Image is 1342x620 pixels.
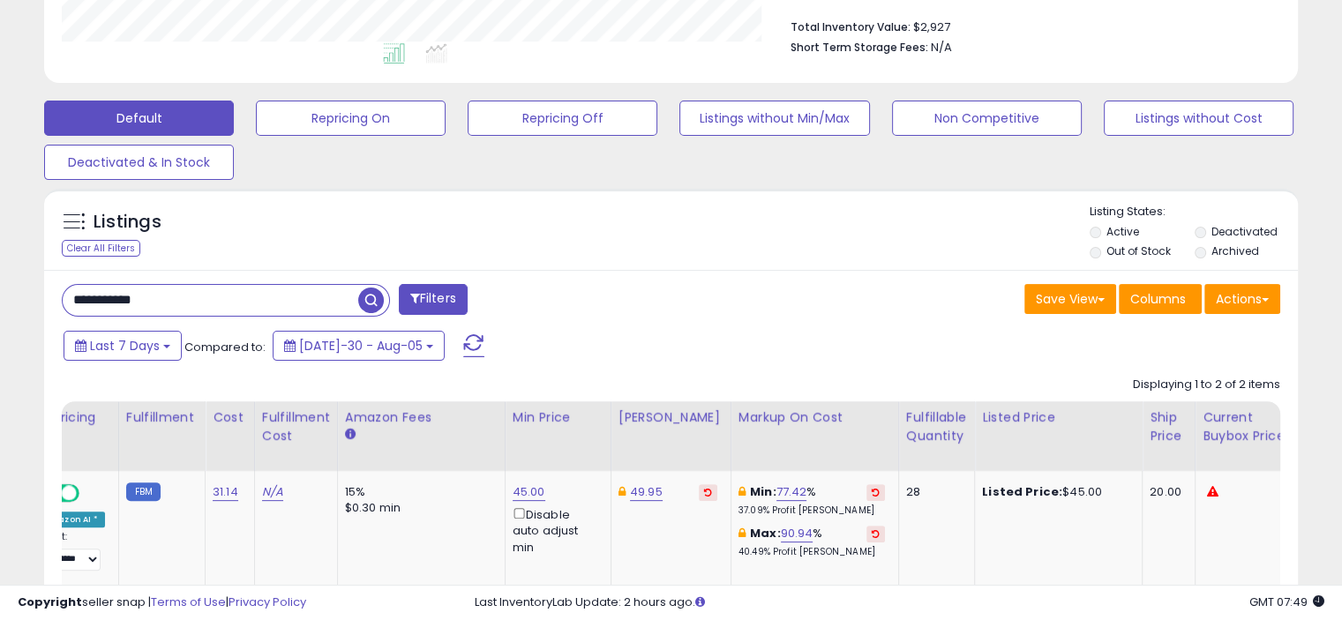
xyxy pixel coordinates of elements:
b: Total Inventory Value: [791,19,911,34]
b: Short Term Storage Fees: [791,40,928,55]
a: Terms of Use [151,594,226,610]
button: Last 7 Days [64,331,182,361]
span: 2025-08-13 07:49 GMT [1249,594,1324,610]
div: Fulfillment [126,408,198,427]
button: Save View [1024,284,1116,314]
a: 90.94 [781,525,813,542]
button: Deactivated & In Stock [44,145,234,180]
button: Repricing Off [468,101,657,136]
div: Preset: [36,531,105,571]
b: Min: [750,483,776,500]
div: Ship Price [1150,408,1188,445]
div: Fulfillment Cost [262,408,330,445]
div: Fulfillable Quantity [906,408,967,445]
span: Last 7 Days [90,337,160,355]
strong: Copyright [18,594,82,610]
div: $0.30 min [345,500,491,516]
button: Default [44,101,234,136]
button: Columns [1119,284,1202,314]
div: seller snap | | [18,594,306,611]
a: 45.00 [513,483,545,501]
b: Max: [750,525,781,542]
div: Clear All Filters [62,240,140,257]
button: Listings without Min/Max [679,101,869,136]
a: 31.14 [213,483,238,501]
a: Privacy Policy [229,594,306,610]
label: Deactivated [1211,224,1277,239]
small: Amazon Fees. [345,427,356,443]
a: 49.95 [630,483,663,501]
div: Markup on Cost [738,408,891,427]
div: Repricing [36,408,111,427]
a: N/A [262,483,283,501]
button: Listings without Cost [1104,101,1293,136]
div: Amazon AI * [36,512,105,527]
span: Columns [1130,290,1186,308]
button: Actions [1204,284,1280,314]
div: Current Buybox Price [1203,408,1293,445]
label: Archived [1211,243,1258,258]
div: Last InventoryLab Update: 2 hours ago. [475,594,1324,611]
button: [DATE]-30 - Aug-05 [273,331,445,361]
p: 37.09% Profit [PERSON_NAME] [738,504,885,517]
b: Listed Price: [982,483,1062,500]
span: Compared to: [184,339,266,355]
th: The percentage added to the cost of goods (COGS) that forms the calculator for Min & Max prices. [731,401,898,471]
div: 28 [906,484,961,500]
div: % [738,526,885,558]
p: Listing States: [1090,204,1298,220]
a: 77.42 [776,483,807,501]
div: Min Price [513,408,604,427]
div: % [738,484,885,517]
div: Displaying 1 to 2 of 2 items [1133,377,1280,393]
div: Disable auto adjust min [513,504,597,556]
h5: Listings [94,210,161,235]
div: $45.00 [982,484,1128,500]
span: [DATE]-30 - Aug-05 [299,337,423,355]
label: Active [1106,224,1139,239]
button: Non Competitive [892,101,1082,136]
span: OFF [77,486,105,501]
span: N/A [931,39,952,56]
div: 15% [345,484,491,500]
div: Listed Price [982,408,1135,427]
small: FBM [126,482,161,501]
div: [PERSON_NAME] [619,408,723,427]
div: Cost [213,408,247,427]
li: $2,927 [791,15,1267,36]
div: Amazon Fees [345,408,498,427]
div: 20.00 [1150,484,1181,500]
label: Out of Stock [1106,243,1171,258]
button: Filters [399,284,468,315]
p: 40.49% Profit [PERSON_NAME] [738,546,885,558]
button: Repricing On [256,101,446,136]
